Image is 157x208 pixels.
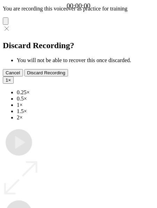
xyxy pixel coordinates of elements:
li: 0.25× [17,89,154,96]
p: You are recording this voiceover as practice for training [3,6,154,12]
button: 1× [3,76,14,84]
li: 1.5× [17,108,154,114]
li: 0.5× [17,96,154,102]
a: 00:00:00 [67,2,90,10]
button: Cancel [3,69,23,76]
span: 1 [6,77,8,83]
h2: Discard Recording? [3,41,154,50]
li: 1× [17,102,154,108]
button: Discard Recording [24,69,68,76]
li: You will not be able to recover this once discarded. [17,57,154,64]
li: 2× [17,114,154,121]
